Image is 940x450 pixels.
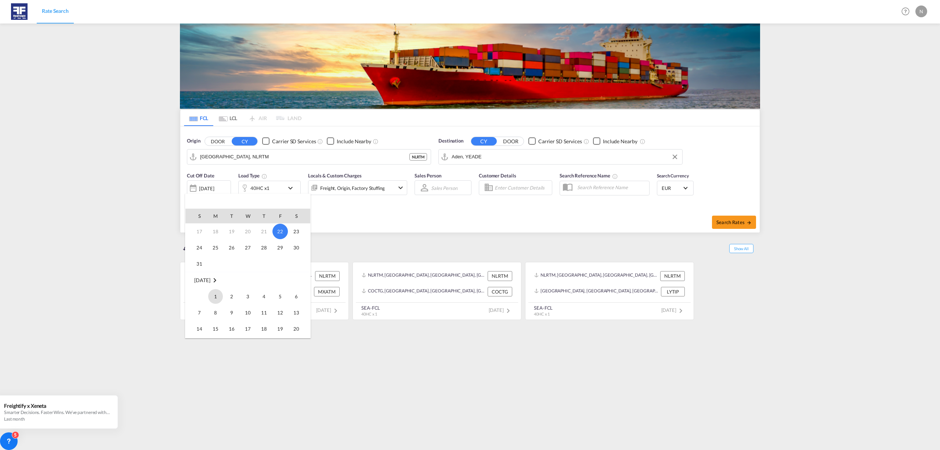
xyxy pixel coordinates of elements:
td: Saturday August 30 2025 [288,240,310,256]
td: Wednesday September 3 2025 [240,288,256,305]
span: 19 [273,321,288,336]
td: Tuesday September 9 2025 [224,305,240,321]
th: M [207,209,224,223]
span: 13 [289,305,304,320]
span: 14 [192,321,207,336]
td: Monday September 15 2025 [207,321,224,337]
td: Friday September 19 2025 [272,321,288,337]
span: 23 [289,224,304,239]
tr: Week 5 [185,240,310,256]
tr: Week undefined [185,272,310,289]
span: 11 [257,305,271,320]
td: Wednesday August 27 2025 [240,240,256,256]
td: Wednesday September 17 2025 [240,321,256,337]
td: Sunday September 14 2025 [185,321,207,337]
td: Thursday August 21 2025 [256,223,272,240]
span: 17 [241,321,255,336]
td: Monday September 1 2025 [207,288,224,305]
span: 7 [192,305,207,320]
span: 4 [257,289,271,304]
span: 15 [208,321,223,336]
td: Sunday August 17 2025 [185,223,207,240]
span: 31 [192,256,207,271]
span: 16 [224,321,239,336]
span: 25 [208,240,223,255]
span: 2 [224,289,239,304]
tr: Week 2 [185,305,310,321]
th: T [256,209,272,223]
span: 12 [273,305,288,320]
span: 1 [208,289,223,304]
td: Sunday September 7 2025 [185,305,207,321]
td: Tuesday August 26 2025 [224,240,240,256]
td: Friday August 22 2025 [272,223,288,240]
tr: Week 4 [185,223,310,240]
span: 8 [208,305,223,320]
td: Friday September 5 2025 [272,288,288,305]
span: 6 [289,289,304,304]
td: Sunday August 31 2025 [185,256,207,272]
td: Tuesday September 2 2025 [224,288,240,305]
td: Thursday September 11 2025 [256,305,272,321]
th: W [240,209,256,223]
span: 28 [257,240,271,255]
tr: Week 3 [185,321,310,337]
td: Thursday September 18 2025 [256,321,272,337]
td: Saturday September 20 2025 [288,321,310,337]
span: 30 [289,240,304,255]
td: Thursday September 4 2025 [256,288,272,305]
span: 5 [273,289,288,304]
tr: Week 6 [185,256,310,272]
td: Wednesday August 20 2025 [240,223,256,240]
td: Monday September 8 2025 [207,305,224,321]
span: 22 [272,224,288,239]
span: 3 [241,289,255,304]
td: Tuesday September 16 2025 [224,321,240,337]
span: 10 [241,305,255,320]
span: 29 [273,240,288,255]
td: Thursday August 28 2025 [256,240,272,256]
td: Wednesday September 10 2025 [240,305,256,321]
th: S [185,209,207,223]
td: Saturday August 23 2025 [288,223,310,240]
td: Saturday September 13 2025 [288,305,310,321]
tr: Week 1 [185,288,310,305]
td: September 2025 [185,272,310,289]
th: T [224,209,240,223]
md-calendar: Calendar [185,209,310,338]
span: 9 [224,305,239,320]
span: 26 [224,240,239,255]
td: Tuesday August 19 2025 [224,223,240,240]
td: Friday August 29 2025 [272,240,288,256]
th: S [288,209,310,223]
span: 18 [257,321,271,336]
span: 24 [192,240,207,255]
td: Monday August 18 2025 [207,223,224,240]
span: 27 [241,240,255,255]
td: Monday August 25 2025 [207,240,224,256]
span: 20 [289,321,304,336]
td: Sunday August 24 2025 [185,240,207,256]
td: Friday September 12 2025 [272,305,288,321]
td: Saturday September 6 2025 [288,288,310,305]
span: [DATE] [194,277,210,283]
th: F [272,209,288,223]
